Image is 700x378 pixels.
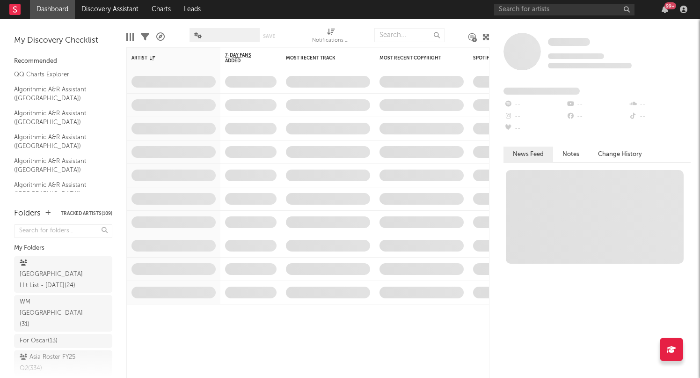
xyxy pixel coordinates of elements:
[553,147,589,162] button: Notes
[566,98,628,111] div: --
[503,147,553,162] button: News Feed
[263,34,275,39] button: Save
[131,55,202,61] div: Artist
[628,111,691,123] div: --
[14,256,112,293] a: [GEOGRAPHIC_DATA] Hit List - [DATE](24)
[548,37,590,47] a: Some Artist
[14,84,103,104] a: Algorithmic A&R Assistant ([GEOGRAPHIC_DATA])
[503,88,580,95] span: Fans Added by Platform
[14,350,112,376] a: Asia Roster FY25 Q2(334)
[664,2,676,9] div: 99 +
[20,352,86,374] div: Asia Roster FY25 Q2 ( 334 )
[14,35,112,46] div: My Discovery Checklist
[14,156,103,175] a: Algorithmic A&R Assistant ([GEOGRAPHIC_DATA])
[14,295,112,332] a: WM [GEOGRAPHIC_DATA](31)
[503,98,566,111] div: --
[14,180,103,199] a: Algorithmic A&R Assistant ([GEOGRAPHIC_DATA])
[14,132,103,151] a: Algorithmic A&R Assistant ([GEOGRAPHIC_DATA])
[312,23,350,51] div: Notifications (Artist)
[548,63,632,68] span: 0 fans last week
[20,258,86,291] div: [GEOGRAPHIC_DATA] Hit List - [DATE] ( 24 )
[374,28,445,42] input: Search...
[379,55,450,61] div: Most Recent Copyright
[126,23,134,51] div: Edit Columns
[20,296,86,330] div: WM [GEOGRAPHIC_DATA] ( 31 )
[14,334,112,348] a: For Oscar(13)
[494,4,634,15] input: Search for artists
[14,108,103,127] a: Algorithmic A&R Assistant ([GEOGRAPHIC_DATA])
[473,55,543,61] div: Spotify Monthly Listeners
[503,111,566,123] div: --
[20,335,58,347] div: For Oscar ( 13 )
[14,69,103,80] a: QQ Charts Explorer
[286,55,356,61] div: Most Recent Track
[662,6,668,13] button: 99+
[225,52,262,64] span: 7-Day Fans Added
[61,211,112,216] button: Tracked Artists(109)
[156,23,165,51] div: A&R Pipeline
[548,53,604,59] span: Tracking Since: [DATE]
[312,35,350,46] div: Notifications (Artist)
[566,111,628,123] div: --
[503,123,566,135] div: --
[628,98,691,111] div: --
[14,243,112,254] div: My Folders
[141,23,149,51] div: Filters
[14,224,112,238] input: Search for folders...
[14,56,112,67] div: Recommended
[548,38,590,46] span: Some Artist
[14,208,41,219] div: Folders
[589,147,651,162] button: Change History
